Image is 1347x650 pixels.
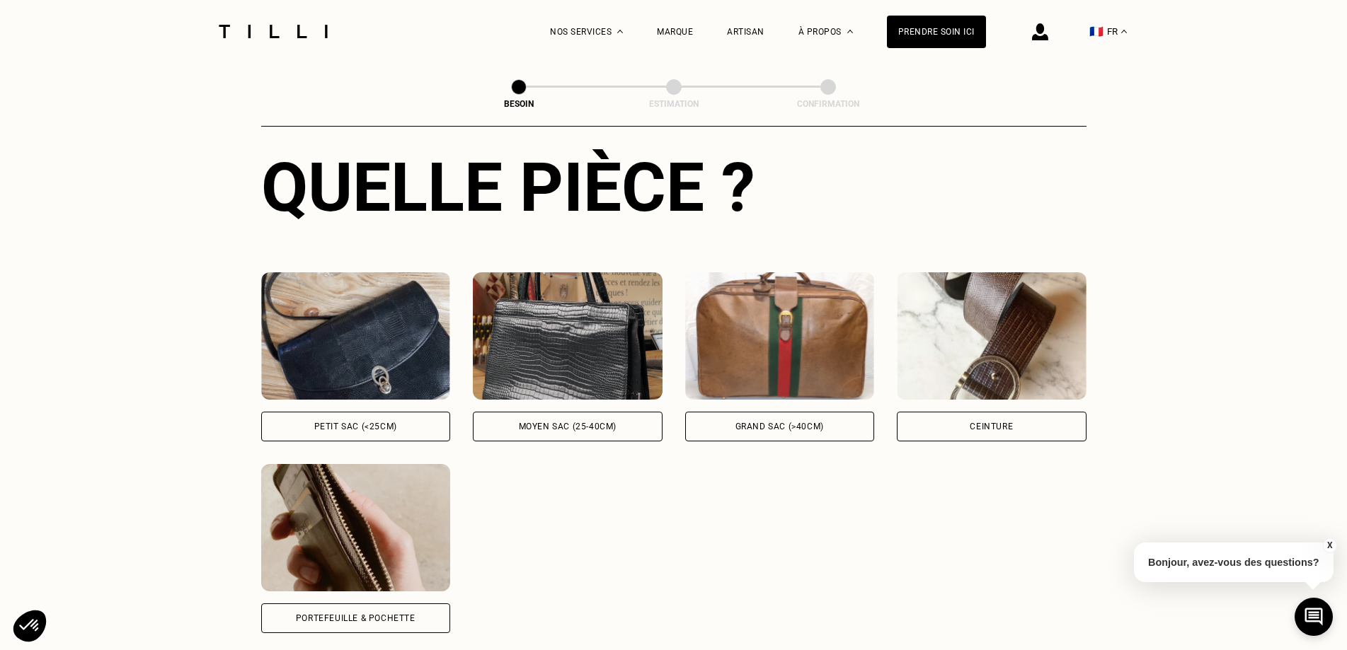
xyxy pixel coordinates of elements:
div: Portefeuille & Pochette [296,614,415,622]
img: Tilli retouche votre Grand sac (>40cm) [685,272,875,400]
button: X [1322,538,1336,553]
img: Logo du service de couturière Tilli [214,25,333,38]
div: Petit sac (<25cm) [314,422,397,431]
a: Artisan [727,27,764,37]
div: Moyen sac (25-40cm) [519,422,617,431]
a: Prendre soin ici [887,16,986,48]
p: Bonjour, avez-vous des questions? [1134,542,1334,582]
div: Besoin [448,99,590,109]
a: Marque [657,27,693,37]
div: Grand sac (>40cm) [735,422,824,431]
img: icône connexion [1032,23,1048,40]
div: Confirmation [757,99,899,109]
img: Tilli retouche votre Moyen sac (25-40cm) [473,272,663,400]
div: Quelle pièce ? [261,148,1087,227]
img: Tilli retouche votre Portefeuille & Pochette [261,464,451,591]
div: Ceinture [970,422,1013,431]
div: Estimation [603,99,745,109]
img: menu déroulant [1121,30,1127,33]
img: Tilli retouche votre Petit sac (<25cm) [261,272,451,400]
img: Menu déroulant [617,30,623,33]
span: 🇫🇷 [1089,25,1104,38]
img: Tilli retouche votre Ceinture [897,272,1087,400]
img: Menu déroulant à propos [847,30,853,33]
